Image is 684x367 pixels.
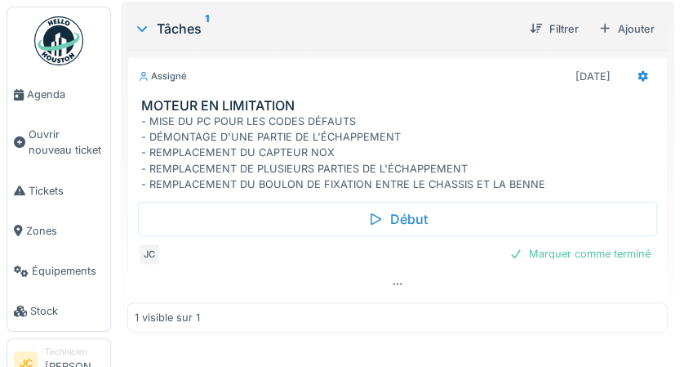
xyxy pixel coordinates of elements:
[26,223,104,239] span: Zones
[7,74,110,114] a: Agenda
[7,114,110,170] a: Ouvrir nouveau ticket
[34,16,83,65] img: Badge_color-CXgf-gQk.svg
[27,87,104,102] span: Agenda
[7,291,110,331] a: Stock
[32,263,104,279] span: Équipements
[141,98,660,114] h3: MOTEUR EN LIMITATION
[134,19,517,38] div: Tâches
[141,114,660,192] div: - MISE DU PC POUR LES CODES DÉFAUTS - DÉMONTAGE D'UNE PARTIE DE L'ÉCHAPPEMENT - REMPLACEMENT DU C...
[135,310,200,325] div: 1 visible sur 1
[138,243,161,266] div: JC
[592,18,661,40] div: Ajouter
[29,183,104,199] span: Tickets
[138,202,657,236] div: Début
[503,243,657,265] div: Marquer comme terminé
[30,303,104,319] span: Stock
[7,251,110,291] a: Équipements
[7,171,110,211] a: Tickets
[138,69,187,83] div: Assigné
[29,127,104,158] span: Ouvrir nouveau ticket
[45,346,104,358] div: Technicien
[575,69,611,84] div: [DATE]
[523,18,585,40] div: Filtrer
[205,19,209,38] sup: 1
[7,211,110,251] a: Zones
